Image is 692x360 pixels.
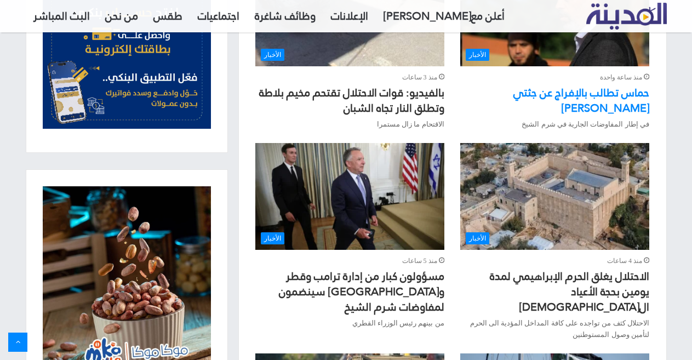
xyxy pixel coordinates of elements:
[255,143,444,249] a: مسؤولون كبار من إدارة ترامب وقطر وتركيا سينضمون لمفاوضات شرم الشيخ
[255,118,444,130] p: الاقتحام ما زال مستمرا
[255,317,444,329] p: من بينهم رئيس الوزراء القطري
[279,266,444,317] a: مسؤولون كبار من إدارة ترامب وقطر و[GEOGRAPHIC_DATA] سينضمون لمفاوضات شرم الشيخ
[402,72,444,83] span: منذ 3 ساعات
[460,118,649,130] p: في إطار المفاوضات الجارية في شرم الشيخ
[460,143,649,249] img: صورة الاحتلال يغلق الحرم الإبراهيمي لمدة يومين بحجة الأعياد اليهودية
[600,72,649,83] span: منذ ساعة واحدة
[261,49,284,61] span: الأخبار
[466,49,489,61] span: الأخبار
[460,143,649,249] a: الاحتلال يغلق الحرم الإبراهيمي لمدة يومين بحجة الأعياد اليهودية
[586,3,667,30] img: تلفزيون المدينة
[259,82,444,118] a: بالفيديو: قوات الاحتلال تقتحم مخيم بلاطة وتطلق النار تجاه الشبان
[460,317,649,340] p: الاحتلال كثف من تواجده على كافة المداخل المؤدية الى الحرم لتأمين وصول المستوطنين
[490,266,649,317] a: الاحتلال يغلق الحرم الإبراهيمي لمدة يومين بحجة الأعياد ال[DEMOGRAPHIC_DATA]
[402,255,444,267] span: منذ 5 ساعات
[607,255,649,267] span: منذ 4 ساعات
[466,232,489,244] span: الأخبار
[261,232,284,244] span: الأخبار
[513,82,649,118] a: حماس تطالب بالإفراج عن جثتي [PERSON_NAME]
[255,143,444,249] img: صورة مسؤولون كبار من إدارة ترامب وقطر وتركيا سينضمون لمفاوضات شرم الشيخ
